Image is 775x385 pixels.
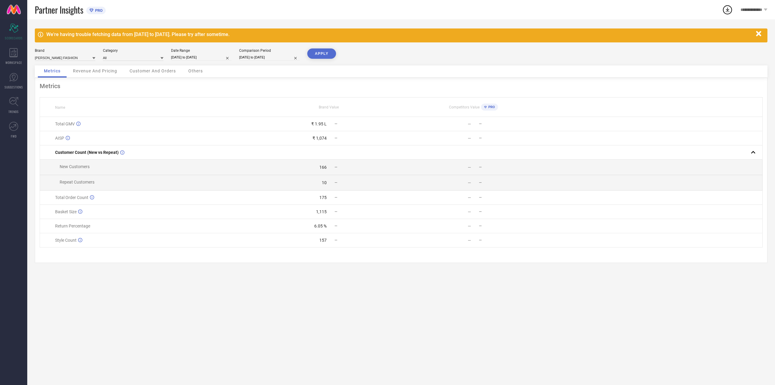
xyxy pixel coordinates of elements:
div: ₹ 1,074 [312,136,327,141]
span: Customer And Orders [130,68,176,73]
span: — [335,122,337,126]
span: — [479,210,482,214]
span: Partner Insights [35,4,83,16]
span: Total Order Count [55,195,88,200]
span: New Customers [60,164,90,169]
span: Competitors Value [449,105,480,109]
span: — [479,122,482,126]
div: — [468,224,471,228]
span: FWD [11,134,17,138]
div: Open download list [722,4,733,15]
span: Style Count [55,238,77,243]
span: — [335,165,337,169]
div: — [468,136,471,141]
span: Customer Count (New vs Repeat) [55,150,119,155]
span: — [335,238,337,242]
div: — [468,238,471,243]
div: 1,115 [316,209,327,214]
span: PRO [94,8,103,13]
span: — [479,195,482,200]
div: Category [103,48,163,53]
span: Return Percentage [55,224,90,228]
span: Name [55,105,65,110]
span: Others [188,68,203,73]
div: Comparison Period [239,48,300,53]
div: We're having trouble fetching data from [DATE] to [DATE]. Please try after sometime. [46,32,753,37]
div: 6.05 % [314,224,327,228]
div: — [468,180,471,185]
span: — [335,210,337,214]
span: — [479,165,482,169]
span: SUGGESTIONS [5,85,23,89]
div: 166 [319,165,327,170]
div: 157 [319,238,327,243]
span: Basket Size [55,209,77,214]
div: Metrics [40,82,763,90]
div: 175 [319,195,327,200]
span: Repeat Customers [60,180,94,184]
span: — [479,181,482,185]
div: Date Range [171,48,232,53]
span: Brand Value [319,105,339,109]
span: — [479,238,482,242]
div: ₹ 1.95 L [311,121,327,126]
div: 10 [322,180,327,185]
span: WORKSPACE [5,60,22,65]
div: — [468,195,471,200]
div: Brand [35,48,95,53]
span: — [335,195,337,200]
input: Select comparison period [239,54,300,61]
span: TRENDS [8,109,19,114]
div: — [468,121,471,126]
span: PRO [487,105,495,109]
span: AISP [55,136,64,141]
span: Metrics [44,68,61,73]
span: — [335,224,337,228]
span: — [479,136,482,140]
div: — [468,165,471,170]
span: — [479,224,482,228]
div: — [468,209,471,214]
span: SCORECARDS [5,36,23,40]
button: APPLY [307,48,336,59]
span: Revenue And Pricing [73,68,117,73]
span: Total GMV [55,121,75,126]
input: Select date range [171,54,232,61]
span: — [335,181,337,185]
span: — [335,136,337,140]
